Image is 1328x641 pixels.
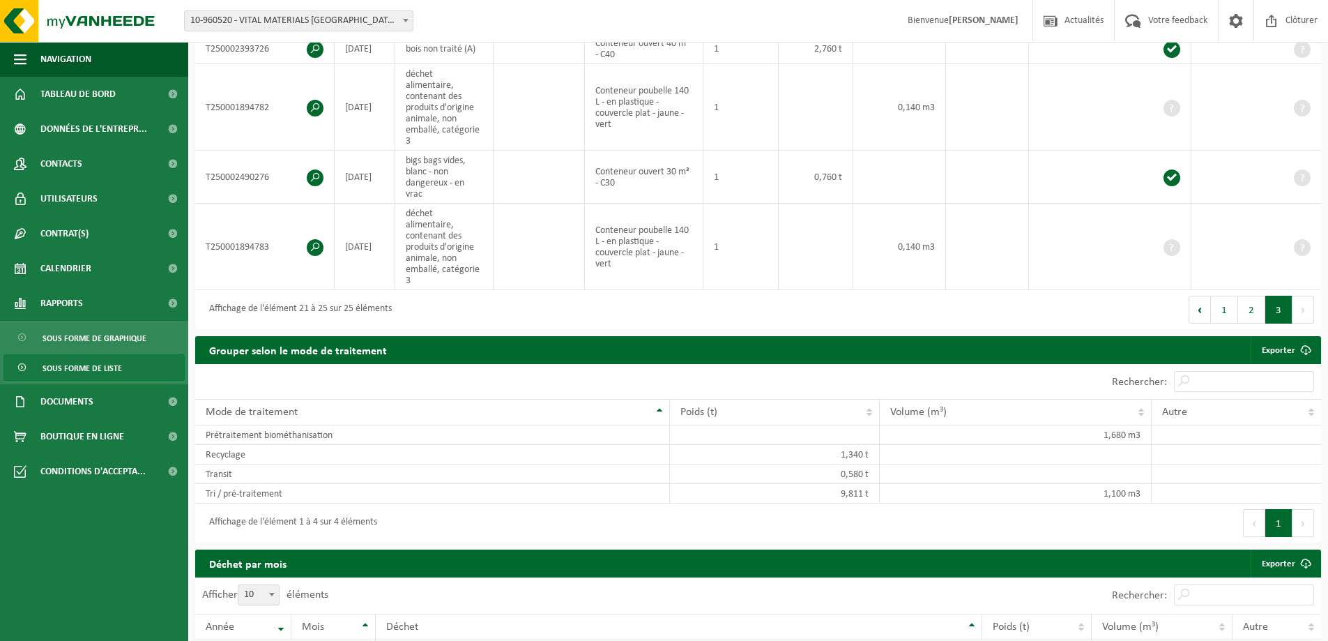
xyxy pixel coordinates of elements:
[40,146,82,181] span: Contacts
[949,15,1018,26] strong: [PERSON_NAME]
[202,297,392,322] div: Affichage de l'élément 21 à 25 sur 25 éléments
[585,33,703,64] td: Conteneur ouvert 40 m³ - C40
[1211,296,1238,324] button: 1
[335,64,395,151] td: [DATE]
[40,112,147,146] span: Données de l'entrepr...
[1251,550,1320,578] a: Exporter
[1238,296,1265,324] button: 2
[195,33,335,64] td: T250002393726
[703,151,779,204] td: 1
[202,589,328,601] label: Afficher éléments
[395,64,494,151] td: déchet alimentaire, contenant des produits d'origine animale, non emballé, catégorie 3
[238,585,280,605] span: 10
[779,33,854,64] td: 2,760 t
[670,445,880,465] td: 1,340 t
[40,454,146,489] span: Conditions d'accepta...
[206,621,234,633] span: Année
[195,465,670,484] td: Transit
[185,11,413,31] span: 10-960520 - VITAL MATERIALS BELGIUM S.A. - TILLY
[1243,509,1265,537] button: Previous
[335,204,395,290] td: [DATE]
[195,64,335,151] td: T250001894782
[853,204,946,290] td: 0,140 m3
[1189,296,1211,324] button: Previous
[195,550,300,577] h2: Déchet par mois
[40,419,124,454] span: Boutique en ligne
[195,336,401,363] h2: Grouper selon le mode de traitement
[40,216,89,251] span: Contrat(s)
[395,151,494,204] td: bigs bags vides, blanc - non dangereux - en vrac
[1162,407,1187,418] span: Autre
[1251,336,1320,364] a: Exporter
[195,484,670,504] td: Tri / pré-traitement
[40,384,93,419] span: Documents
[880,425,1151,445] td: 1,680 m3
[670,484,880,504] td: 9,811 t
[703,33,779,64] td: 1
[395,33,494,64] td: bois non traité (A)
[993,621,1030,633] span: Poids (t)
[40,77,116,112] span: Tableau de bord
[335,151,395,204] td: [DATE]
[195,445,670,465] td: Recyclage
[880,484,1151,504] td: 1,100 m3
[195,425,670,445] td: Prétraitement biométhanisation
[779,151,854,204] td: 0,760 t
[1265,296,1292,324] button: 3
[1102,621,1159,633] span: Volume (m³)
[680,407,717,418] span: Poids (t)
[206,407,298,418] span: Mode de traitement
[195,204,335,290] td: T250001894783
[184,10,413,31] span: 10-960520 - VITAL MATERIALS BELGIUM S.A. - TILLY
[585,151,703,204] td: Conteneur ouvert 30 m³ - C30
[3,324,185,351] a: Sous forme de graphique
[40,42,91,77] span: Navigation
[703,204,779,290] td: 1
[202,511,377,536] div: Affichage de l'élément 1 à 4 sur 4 éléments
[670,465,880,484] td: 0,580 t
[1292,509,1314,537] button: Next
[40,251,91,286] span: Calendrier
[890,407,947,418] span: Volume (m³)
[40,181,98,216] span: Utilisateurs
[3,354,185,381] a: Sous forme de liste
[43,355,122,382] span: Sous forme de liste
[195,151,335,204] td: T250002490276
[1112,377,1167,388] label: Rechercher:
[703,64,779,151] td: 1
[1112,590,1167,601] label: Rechercher:
[43,325,146,352] span: Sous forme de graphique
[238,585,279,605] span: 10
[1243,621,1268,633] span: Autre
[1265,509,1292,537] button: 1
[302,621,324,633] span: Mois
[395,204,494,290] td: déchet alimentaire, contenant des produits d'origine animale, non emballé, catégorie 3
[585,204,703,290] td: Conteneur poubelle 140 L - en plastique - couvercle plat - jaune - vert
[1292,296,1314,324] button: Next
[386,621,418,633] span: Déchet
[585,64,703,151] td: Conteneur poubelle 140 L - en plastique - couvercle plat - jaune - vert
[335,33,395,64] td: [DATE]
[40,286,83,321] span: Rapports
[853,64,946,151] td: 0,140 m3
